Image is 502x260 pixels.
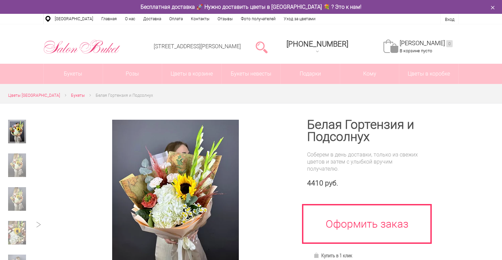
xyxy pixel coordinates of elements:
[8,92,60,99] a: Цветы [GEOGRAPHIC_DATA]
[302,204,432,244] a: Оформить заказ
[399,64,458,84] a: Цветы в коробке
[237,14,280,24] a: Фото получателей
[187,14,214,24] a: Контакты
[96,93,153,98] span: Белая Гортензия и Подсолнух
[38,3,464,10] div: Бесплатная доставка 🚀 Нужно доставить цветы в [GEOGRAPHIC_DATA] 💐 ? Это к нам!
[280,14,320,24] a: Уход за цветами
[222,64,281,84] a: Букеты невесты
[400,48,432,53] span: В корзине пусто
[139,14,165,24] a: Доставка
[281,64,340,84] a: Подарки
[446,40,453,47] ins: 0
[307,119,424,143] h1: Белая Гортензия и Подсолнух
[121,14,139,24] a: О нас
[154,43,241,50] a: [STREET_ADDRESS][PERSON_NAME]
[286,40,348,48] span: [PHONE_NUMBER]
[97,14,121,24] a: Главная
[282,37,352,57] a: [PHONE_NUMBER]
[43,38,121,56] img: Цветы Нижний Новгород
[307,151,424,172] div: Соберем в день доставки, только из свежих цветов и затем с улыбкой вручим получателю.
[445,17,454,22] a: Вход
[103,64,162,84] a: Розы
[51,14,97,24] a: [GEOGRAPHIC_DATA]
[71,92,85,99] a: Букеты
[44,64,103,84] a: Букеты
[313,253,321,258] img: Купить в 1 клик
[214,14,237,24] a: Отзывы
[165,14,187,24] a: Оплата
[162,64,221,84] a: Цветы в корзине
[400,39,453,47] a: [PERSON_NAME]
[8,93,60,98] span: Цветы [GEOGRAPHIC_DATA]
[340,64,399,84] span: Кому
[307,179,424,187] div: 4410 руб.
[71,93,85,98] span: Букеты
